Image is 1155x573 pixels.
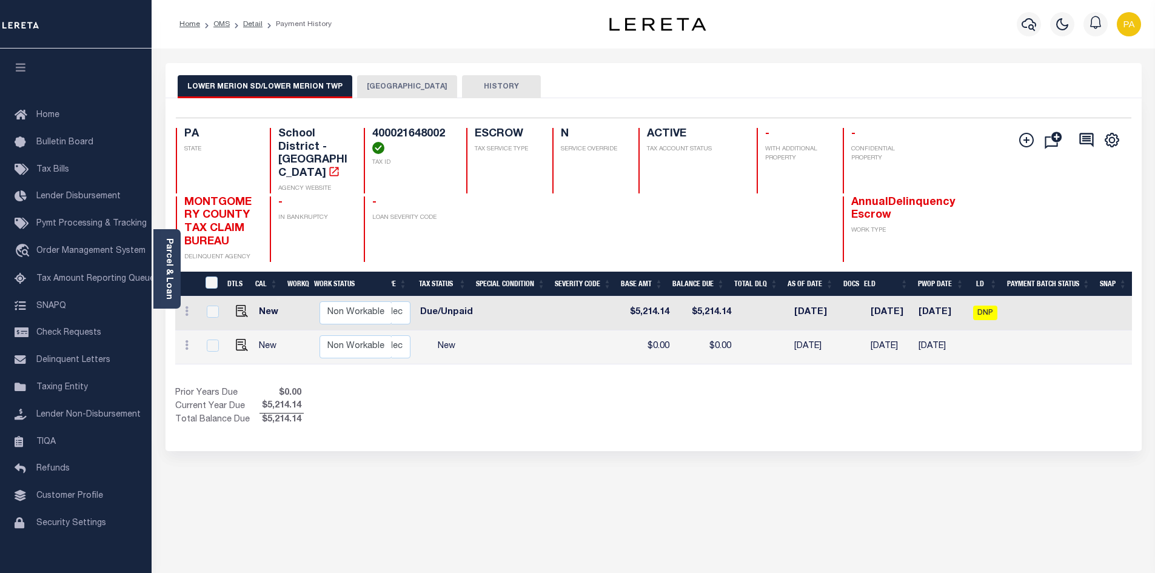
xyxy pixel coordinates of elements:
th: DTLS [223,272,250,297]
span: DNP [973,306,997,320]
td: New [254,330,287,364]
td: $5,214.14 [623,297,674,330]
span: MONTGOMERY COUNTY TAX CLAIM BUREAU [184,197,252,247]
th: PWOP Date: activate to sort column ascending [913,272,969,297]
th: Tax Status: activate to sort column ascending [412,272,471,297]
th: Total DLQ: activate to sort column ascending [729,272,783,297]
td: $5,214.14 [674,297,736,330]
button: [GEOGRAPHIC_DATA] [357,75,457,98]
th: CAL: activate to sort column ascending [250,272,283,297]
th: &nbsp;&nbsp;&nbsp;&nbsp;&nbsp;&nbsp;&nbsp;&nbsp;&nbsp;&nbsp; [175,272,198,297]
span: Security Settings [36,519,106,528]
span: Bulletin Board [36,138,93,147]
span: Delinquent Letters [36,356,110,364]
h4: School District - [GEOGRAPHIC_DATA] [278,128,349,180]
button: LOWER MERION SD/LOWER MERION TWP [178,75,352,98]
a: OMS [213,21,230,28]
span: - [765,129,769,139]
p: LOAN SEVERITY CODE [372,213,451,223]
th: LD: activate to sort column ascending [969,272,1002,297]
th: As of Date: activate to sort column ascending [783,272,839,297]
span: Home [36,111,59,119]
span: Tax Bills [36,166,69,174]
p: TAX ID [372,158,451,167]
span: Customer Profile [36,492,103,500]
p: WORK TYPE [851,226,922,235]
p: STATE [184,145,255,154]
span: Pymt Processing & Tracking [36,219,147,228]
th: Base Amt: activate to sort column ascending [616,272,668,297]
a: Parcel & Loan [164,238,173,300]
span: SNAPQ [36,301,66,310]
img: logo-dark.svg [609,18,706,31]
h4: 400021648002 [372,128,451,154]
td: $0.00 [623,330,674,364]
th: ELD: activate to sort column ascending [859,272,913,297]
span: - [851,129,855,139]
td: [DATE] [789,297,845,330]
span: Check Requests [36,329,101,337]
p: AGENCY WEBSITE [278,184,349,193]
p: SERVICE OVERRIDE [561,145,624,154]
span: - [278,197,283,208]
th: Severity Code: activate to sort column ascending [550,272,616,297]
p: IN BANKRUPTCY [278,213,349,223]
span: AnnualDelinquency Escrow [851,197,956,221]
td: Prior Years Due [175,387,259,400]
h4: ESCROW [475,128,538,141]
td: [DATE] [789,330,845,364]
span: TIQA [36,437,56,446]
td: [DATE] [866,297,914,330]
a: Detail [243,21,263,28]
span: $5,214.14 [259,400,304,413]
th: &nbsp; [198,272,223,297]
h4: N [561,128,624,141]
a: Home [179,21,200,28]
span: Order Management System [36,247,146,255]
p: CONFIDENTIAL PROPERTY [851,145,922,163]
button: HISTORY [462,75,541,98]
span: Lender Disbursement [36,192,121,201]
td: New [254,297,287,330]
p: TAX SERVICE TYPE [475,145,538,154]
span: $5,214.14 [259,414,304,427]
h4: ACTIVE [647,128,742,141]
i: travel_explore [15,244,34,260]
th: Special Condition: activate to sort column ascending [471,272,550,297]
td: [DATE] [866,330,914,364]
span: Refunds [36,464,70,473]
td: [DATE] [914,297,969,330]
p: WITH ADDITIONAL PROPERTY [765,145,828,163]
p: TAX ACCOUNT STATUS [647,145,742,154]
th: Docs [839,272,859,297]
li: Payment History [263,19,332,30]
img: svg+xml;base64,PHN2ZyB4bWxucz0iaHR0cDovL3d3dy53My5vcmcvMjAwMC9zdmciIHBvaW50ZXItZXZlbnRzPSJub25lIi... [1117,12,1141,36]
span: Tax Amount Reporting Queue [36,275,155,283]
p: DELINQUENT AGENCY [184,253,255,262]
td: Due/Unpaid [415,297,478,330]
th: Balance Due: activate to sort column ascending [668,272,729,297]
td: [DATE] [914,330,969,364]
th: WorkQ [283,272,309,297]
span: - [372,197,377,208]
td: Total Balance Due [175,414,259,427]
h4: PA [184,128,255,141]
th: Work Status [309,272,392,297]
td: Current Year Due [175,400,259,413]
td: $0.00 [674,330,736,364]
span: Lender Non-Disbursement [36,410,141,419]
span: Taxing Entity [36,383,88,392]
th: Payment Batch Status: activate to sort column ascending [1002,272,1095,297]
a: DNP [973,309,997,317]
span: $0.00 [259,387,304,400]
th: SNAP: activate to sort column ascending [1095,272,1131,297]
td: New [415,330,478,364]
